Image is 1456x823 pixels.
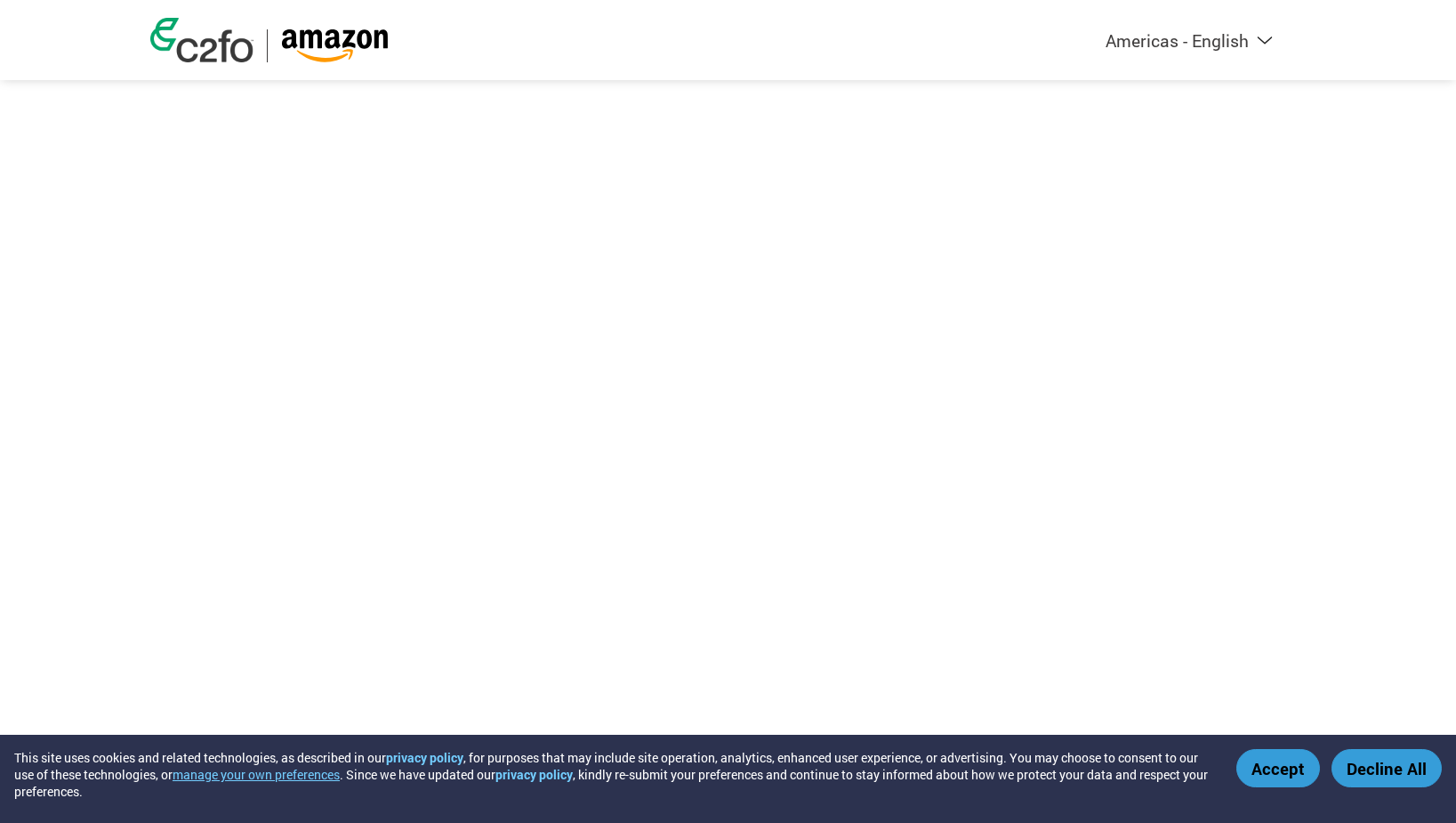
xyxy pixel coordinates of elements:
button: manage your own preferences [173,766,340,783]
div: This site uses cookies and related technologies, as described in our , for purposes that may incl... [14,749,1211,800]
a: privacy policy [495,766,573,783]
img: c2fo logo [150,18,253,62]
img: Amazon [281,29,389,62]
button: Decline All [1331,749,1442,787]
button: Accept [1236,749,1320,787]
a: privacy policy [386,749,463,766]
